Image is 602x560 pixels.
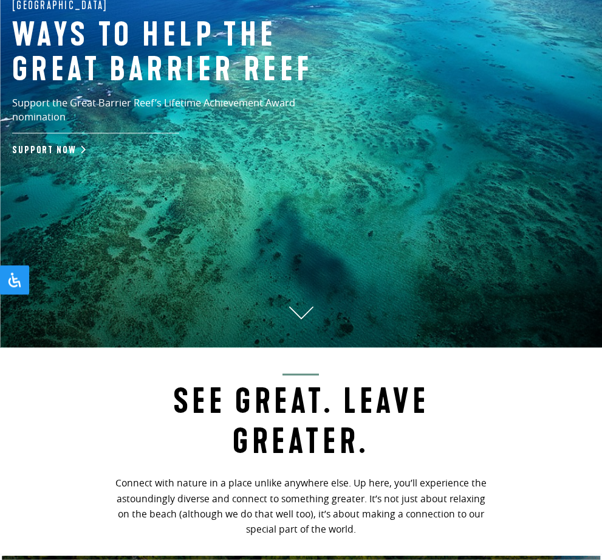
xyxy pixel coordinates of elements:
h1: Ways to help the great barrier reef [12,18,352,87]
a: Support Now [12,144,83,156]
p: Connect with nature in a place unlike anywhere else. Up here, you’ll experience the astoundingly ... [112,475,490,537]
svg: Open Accessibility Panel [7,273,22,288]
h2: See Great. Leave Greater. [112,374,490,462]
p: Support the Great Barrier Reef’s Lifetime Achievement Award nomination [12,96,346,134]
